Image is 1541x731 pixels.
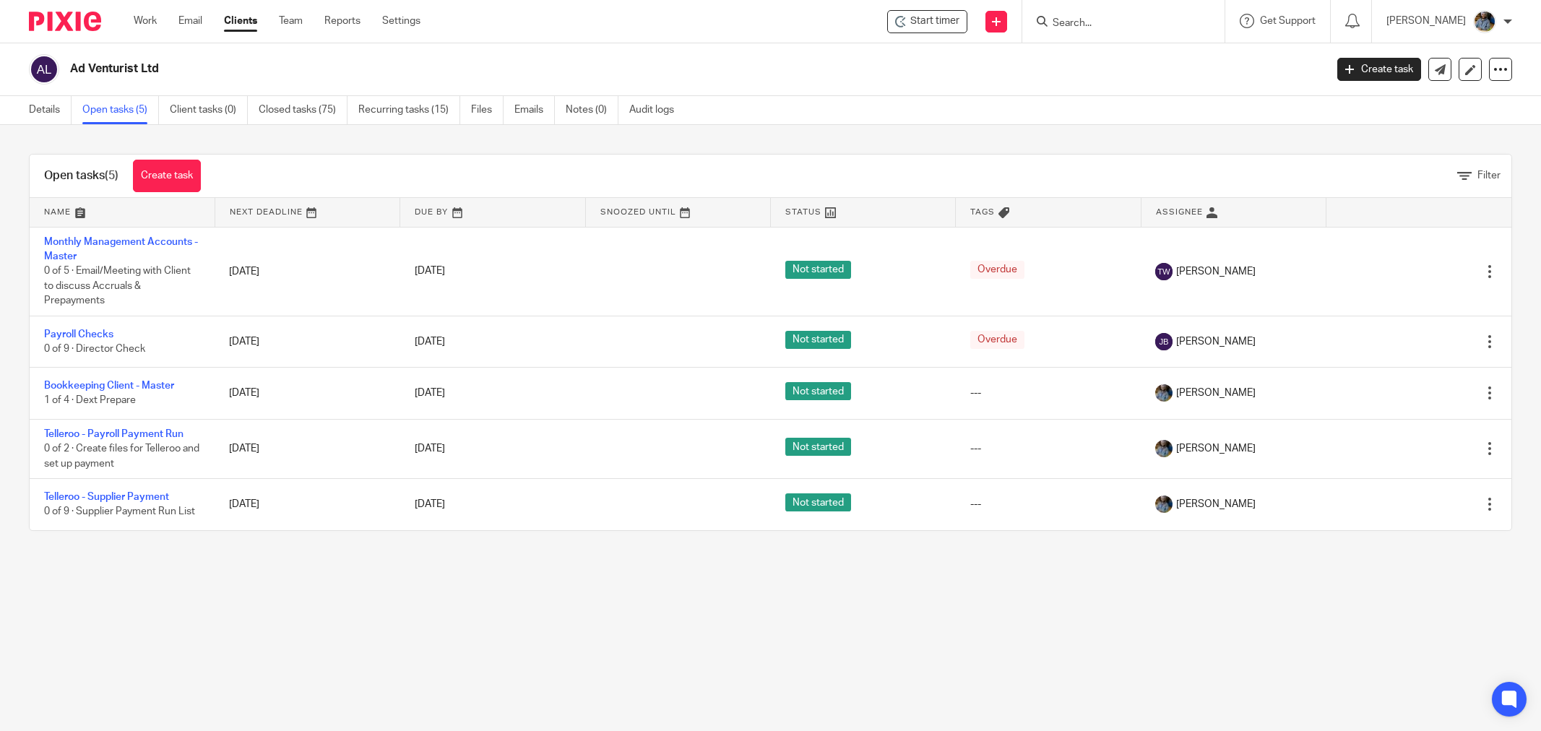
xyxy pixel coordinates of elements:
[785,261,851,279] span: Not started
[514,96,555,124] a: Emails
[324,14,361,28] a: Reports
[215,316,400,367] td: [DATE]
[44,237,198,261] a: Monthly Management Accounts - Master
[629,96,685,124] a: Audit logs
[1260,16,1316,26] span: Get Support
[970,497,1126,511] div: ---
[1155,440,1173,457] img: Jaskaran%20Singh.jpeg
[1473,10,1496,33] img: Jaskaran%20Singh.jpeg
[44,444,199,469] span: 0 of 2 · Create files for Telleroo and set up payment
[215,227,400,316] td: [DATE]
[1176,497,1256,511] span: [PERSON_NAME]
[382,14,420,28] a: Settings
[970,386,1126,400] div: ---
[29,12,101,31] img: Pixie
[133,160,201,192] a: Create task
[415,444,445,454] span: [DATE]
[1176,334,1256,349] span: [PERSON_NAME]
[471,96,504,124] a: Files
[415,388,445,398] span: [DATE]
[887,10,967,33] div: Ad Venturist Ltd
[358,96,460,124] a: Recurring tasks (15)
[44,329,113,339] a: Payroll Checks
[785,331,851,349] span: Not started
[1155,333,1173,350] img: svg%3E
[970,261,1024,279] span: Overdue
[44,168,118,183] h1: Open tasks
[44,344,145,354] span: 0 of 9 · Director Check
[44,492,169,502] a: Telleroo - Supplier Payment
[105,170,118,181] span: (5)
[785,438,851,456] span: Not started
[29,54,59,85] img: svg%3E
[29,96,72,124] a: Details
[785,208,821,216] span: Status
[1337,58,1421,81] a: Create task
[70,61,1066,77] h2: Ad Venturist Ltd
[44,266,191,306] span: 0 of 5 · Email/Meeting with Client to discuss Accruals & Prepayments
[415,337,445,347] span: [DATE]
[224,14,257,28] a: Clients
[970,441,1126,456] div: ---
[970,208,995,216] span: Tags
[170,96,248,124] a: Client tasks (0)
[1477,170,1501,181] span: Filter
[1386,14,1466,28] p: [PERSON_NAME]
[215,419,400,478] td: [DATE]
[600,208,676,216] span: Snoozed Until
[415,267,445,277] span: [DATE]
[1155,384,1173,402] img: Jaskaran%20Singh.jpeg
[785,493,851,511] span: Not started
[82,96,159,124] a: Open tasks (5)
[1176,386,1256,400] span: [PERSON_NAME]
[215,368,400,419] td: [DATE]
[134,14,157,28] a: Work
[415,499,445,509] span: [DATE]
[785,382,851,400] span: Not started
[44,429,184,439] a: Telleroo - Payroll Payment Run
[44,381,174,391] a: Bookkeeping Client - Master
[566,96,618,124] a: Notes (0)
[1176,441,1256,456] span: [PERSON_NAME]
[1051,17,1181,30] input: Search
[1155,496,1173,513] img: Jaskaran%20Singh.jpeg
[1176,264,1256,279] span: [PERSON_NAME]
[1155,263,1173,280] img: svg%3E
[259,96,348,124] a: Closed tasks (75)
[44,396,136,406] span: 1 of 4 · Dext Prepare
[178,14,202,28] a: Email
[910,14,959,29] span: Start timer
[44,507,195,517] span: 0 of 9 · Supplier Payment Run List
[279,14,303,28] a: Team
[970,331,1024,349] span: Overdue
[215,479,400,530] td: [DATE]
